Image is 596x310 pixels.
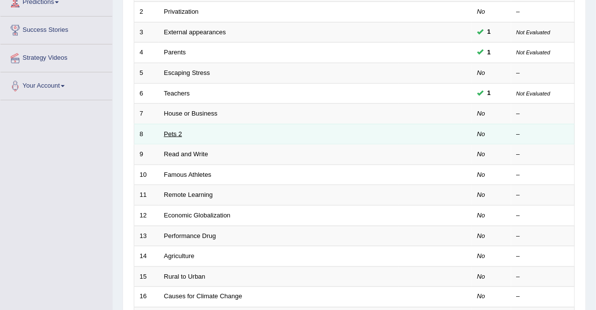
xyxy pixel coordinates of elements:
a: Privatization [164,8,199,15]
span: You can still take this question [484,88,495,98]
td: 14 [134,246,159,267]
div: – [517,292,570,302]
div: – [517,191,570,200]
small: Not Evaluated [517,49,550,55]
em: No [477,191,486,198]
em: No [477,293,486,300]
a: Success Stories [0,17,112,41]
td: 10 [134,165,159,185]
a: Causes for Climate Change [164,293,243,300]
em: No [477,232,486,239]
a: Parents [164,48,186,56]
a: Pets 2 [164,130,182,138]
div: – [517,109,570,119]
div: – [517,211,570,220]
a: External appearances [164,28,226,36]
div: – [517,7,570,17]
td: 4 [134,43,159,63]
td: 7 [134,104,159,124]
small: Not Evaluated [517,29,550,35]
div: – [517,69,570,78]
a: Famous Athletes [164,171,212,178]
td: 13 [134,226,159,246]
span: You can still take this question [484,27,495,37]
a: Strategy Videos [0,45,112,69]
span: You can still take this question [484,48,495,58]
em: No [477,110,486,117]
em: No [477,130,486,138]
em: No [477,150,486,158]
a: Remote Learning [164,191,213,198]
div: – [517,130,570,139]
em: No [477,252,486,260]
td: 5 [134,63,159,84]
em: No [477,69,486,76]
div: – [517,252,570,261]
td: 15 [134,266,159,287]
em: No [477,212,486,219]
div: – [517,272,570,282]
td: 3 [134,22,159,43]
a: Your Account [0,72,112,97]
div: – [517,170,570,180]
td: 12 [134,205,159,226]
div: – [517,150,570,159]
a: Performance Drug [164,232,216,239]
em: No [477,273,486,280]
em: No [477,171,486,178]
a: Escaping Stress [164,69,210,76]
td: 16 [134,287,159,308]
em: No [477,8,486,15]
td: 8 [134,124,159,144]
a: House or Business [164,110,218,117]
a: Teachers [164,90,190,97]
td: 6 [134,83,159,104]
td: 2 [134,2,159,23]
a: Read and Write [164,150,208,158]
a: Rural to Urban [164,273,206,280]
small: Not Evaluated [517,91,550,96]
a: Economic Globalization [164,212,231,219]
div: – [517,232,570,241]
td: 11 [134,185,159,206]
td: 9 [134,144,159,165]
a: Agriculture [164,252,195,260]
